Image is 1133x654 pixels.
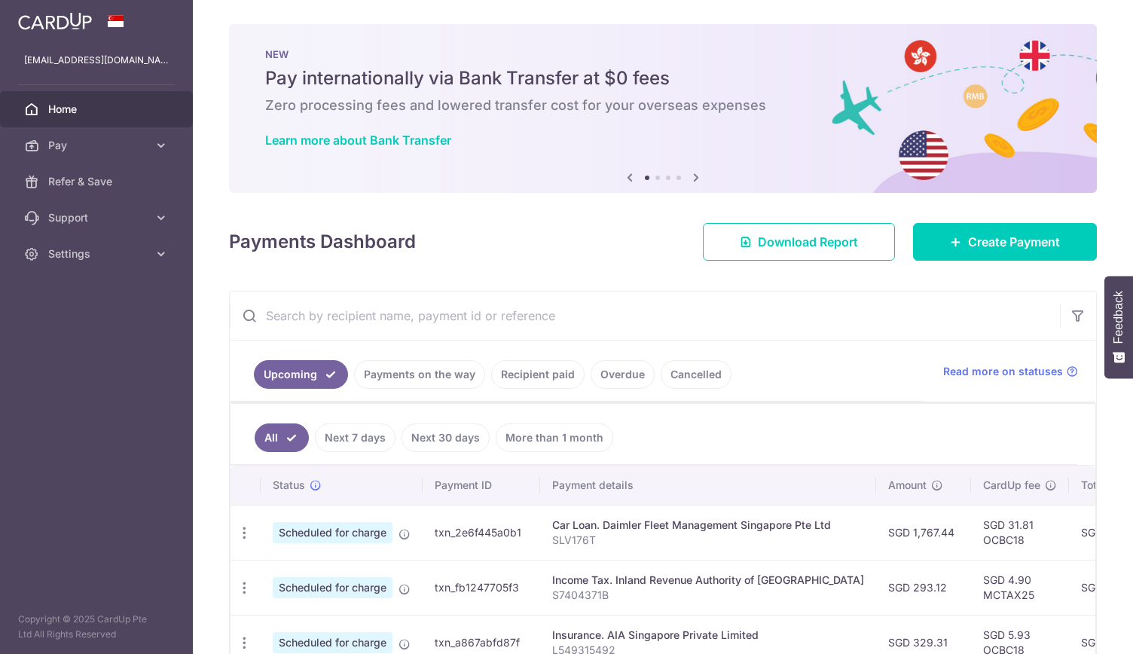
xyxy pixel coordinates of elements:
td: txn_fb1247705f3 [423,560,540,615]
a: Download Report [703,223,895,261]
h5: Pay internationally via Bank Transfer at $0 fees [265,66,1061,90]
a: Next 7 days [315,423,395,452]
span: Home [48,102,148,117]
a: Read more on statuses [943,364,1078,379]
h6: Zero processing fees and lowered transfer cost for your overseas expenses [265,96,1061,115]
span: Status [273,478,305,493]
a: Cancelled [661,360,731,389]
span: Settings [48,246,148,261]
p: SLV176T [552,533,864,548]
span: Scheduled for charge [273,522,392,543]
span: CardUp fee [983,478,1040,493]
div: Income Tax. Inland Revenue Authority of [GEOGRAPHIC_DATA] [552,573,864,588]
span: Pay [48,138,148,153]
span: Scheduled for charge [273,577,392,598]
td: txn_2e6f445a0b1 [423,505,540,560]
iframe: Opens a widget where you can find more information [1037,609,1118,646]
img: Bank transfer banner [229,24,1097,193]
a: More than 1 month [496,423,613,452]
span: Support [48,210,148,225]
a: Learn more about Bank Transfer [265,133,451,148]
input: Search by recipient name, payment id or reference [230,292,1060,340]
img: CardUp [18,12,92,30]
td: SGD 293.12 [876,560,971,615]
a: Recipient paid [491,360,585,389]
a: Next 30 days [402,423,490,452]
h4: Payments Dashboard [229,228,416,255]
a: All [255,423,309,452]
span: Feedback [1112,291,1125,344]
span: Total amt. [1081,478,1131,493]
td: SGD 4.90 MCTAX25 [971,560,1069,615]
p: S7404371B [552,588,864,603]
a: Create Payment [913,223,1097,261]
th: Payment details [540,466,876,505]
span: Scheduled for charge [273,632,392,653]
button: Feedback - Show survey [1104,276,1133,378]
div: Car Loan. Daimler Fleet Management Singapore Pte Ltd [552,518,864,533]
th: Payment ID [423,466,540,505]
p: NEW [265,48,1061,60]
p: [EMAIL_ADDRESS][DOMAIN_NAME] [24,53,169,68]
a: Payments on the way [354,360,485,389]
div: Insurance. AIA Singapore Private Limited [552,628,864,643]
span: Refer & Save [48,174,148,189]
span: Amount [888,478,927,493]
span: Read more on statuses [943,364,1063,379]
span: Download Report [758,233,858,251]
td: SGD 31.81 OCBC18 [971,505,1069,560]
span: Create Payment [968,233,1060,251]
a: Overdue [591,360,655,389]
td: SGD 1,767.44 [876,505,971,560]
a: Upcoming [254,360,348,389]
